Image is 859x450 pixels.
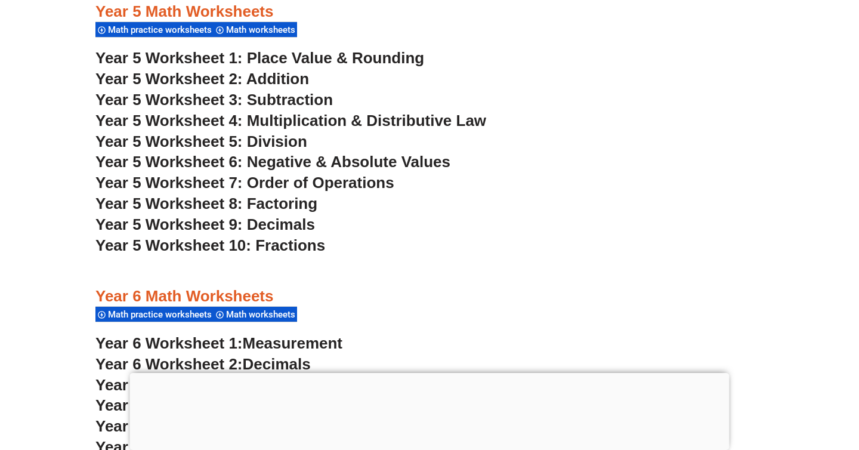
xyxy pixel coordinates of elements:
a: Year 6 Worksheet 1:Measurement [95,334,342,352]
a: Year 5 Worksheet 5: Division [95,132,307,150]
span: Math practice worksheets [108,24,215,35]
a: Year 5 Worksheet 6: Negative & Absolute Values [95,153,450,171]
div: Math practice worksheets [95,306,214,322]
span: Decimals [243,355,311,373]
iframe: Chat Widget [654,315,859,450]
a: Year 5 Worksheet 8: Factoring [95,195,317,212]
h3: Year 5 Math Worksheets [95,2,764,22]
a: Year 6 Worksheet 2:Decimals [95,355,311,373]
a: Year 6 Worksheet 4:Percents [95,396,308,414]
a: Year 6 Worksheet 3:Fractions [95,376,312,394]
a: Year 5 Worksheet 10: Fractions [95,236,325,254]
a: Year 5 Worksheet 1: Place Value & Rounding [95,49,424,67]
span: Year 6 Worksheet 1: [95,334,243,352]
a: Year 6 Worksheet 5:Proportions & Ratios [95,417,397,435]
span: Math worksheets [226,309,299,320]
span: Year 6 Worksheet 3: [95,376,243,394]
span: Math worksheets [226,24,299,35]
div: Math practice worksheets [95,21,214,38]
span: Year 6 Worksheet 4: [95,396,243,414]
div: Math worksheets [214,306,297,322]
div: Math worksheets [214,21,297,38]
span: Year 6 Worksheet 5: [95,417,243,435]
span: Year 6 Worksheet 2: [95,355,243,373]
span: Math practice worksheets [108,309,215,320]
a: Year 5 Worksheet 2: Addition [95,70,309,88]
a: Year 5 Worksheet 9: Decimals [95,215,315,233]
a: Year 5 Worksheet 3: Subtraction [95,91,333,109]
a: Year 5 Worksheet 7: Order of Operations [95,174,394,192]
iframe: Advertisement [130,373,730,447]
h3: Year 6 Math Worksheets [95,286,764,307]
span: Measurement [243,334,343,352]
a: Year 5 Worksheet 4: Multiplication & Distributive Law [95,112,486,130]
